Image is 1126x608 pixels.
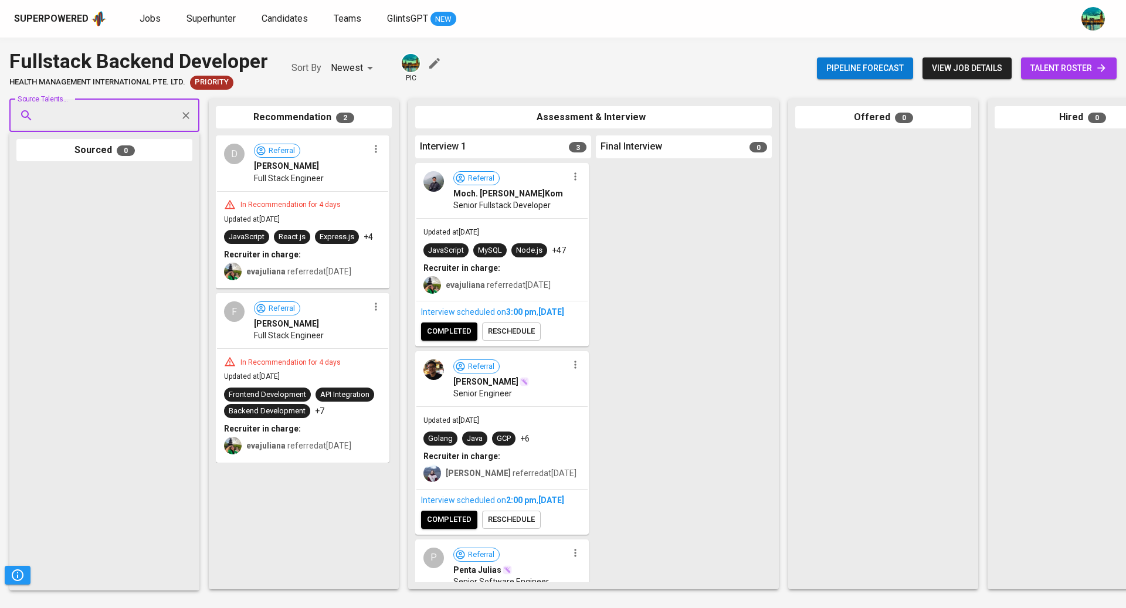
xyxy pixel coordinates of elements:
[420,140,466,154] span: Interview 1
[190,77,233,88] span: Priority
[446,468,511,478] b: [PERSON_NAME]
[795,106,971,129] div: Offered
[817,57,913,79] button: Pipeline forecast
[264,303,300,314] span: Referral
[117,145,135,156] span: 0
[423,359,444,380] img: e714245578977dec75f2ba18165e65a7.jpeg
[236,200,345,210] div: In Recommendation for 4 days
[520,433,530,444] p: +6
[224,144,245,164] div: D
[423,171,444,192] img: gm_kykqg6l7id2eggfslna35w9qs7aob.jpeg
[932,61,1002,76] span: view job details
[216,106,392,129] div: Recommendation
[336,113,354,123] span: 2
[1021,57,1117,79] a: talent roster
[423,548,444,568] div: P
[262,13,308,24] span: Candidates
[503,565,512,575] img: magic_wand.svg
[423,228,479,236] span: Updated at [DATE]
[264,145,300,157] span: Referral
[193,114,195,117] button: Open
[488,513,535,527] span: reschedule
[463,549,499,561] span: Referral
[552,244,566,256] p: +47
[315,405,324,417] p: +7
[224,437,242,454] img: eva@glints.com
[229,389,306,400] div: Frontend Development
[446,280,551,290] span: referred at [DATE]
[254,172,324,184] span: Full Stack Engineer
[14,12,89,26] div: Superpowered
[749,142,767,152] span: 0
[9,77,185,88] span: HEALTH MANAGEMENT INTERNATIONAL PTE. LTD.
[216,293,389,463] div: FReferral[PERSON_NAME]Full Stack EngineerIn Recommendation for 4 daysUpdated at[DATE]Frontend Dev...
[140,12,163,26] a: Jobs
[320,232,354,243] div: Express.js
[5,566,30,585] button: Pipeline Triggers
[279,232,306,243] div: React.js
[482,511,541,529] button: reschedule
[497,433,511,444] div: GCP
[430,13,456,25] span: NEW
[538,307,564,317] span: [DATE]
[387,12,456,26] a: GlintsGPT NEW
[236,358,345,368] div: In Recommendation for 4 days
[186,12,238,26] a: Superhunter
[423,263,500,273] b: Recruiter in charge:
[453,376,518,388] span: [PERSON_NAME]
[246,267,286,276] b: evajuliana
[421,511,477,529] button: completed
[190,76,233,90] div: New Job received from Demand Team
[446,468,576,478] span: referred at [DATE]
[224,250,301,259] b: Recruiter in charge:
[421,494,583,506] div: Interview scheduled on ,
[415,163,589,347] div: ReferralMoch. [PERSON_NAME]KomSenior Fullstack DeveloperUpdated at[DATE]JavaScriptMySQLNode.js+47...
[427,513,472,527] span: completed
[14,10,107,28] a: Superpoweredapp logo
[453,576,549,587] span: Senior Software Engineer
[334,12,364,26] a: Teams
[178,107,194,124] button: Clear
[364,231,373,243] p: +4
[224,301,245,322] div: F
[1081,7,1105,30] img: a5d44b89-0c59-4c54-99d0-a63b29d42bd3.jpg
[463,173,499,184] span: Referral
[16,139,192,162] div: Sourced
[224,215,280,223] span: Updated at [DATE]
[1030,61,1107,76] span: talent roster
[229,406,306,417] div: Backend Development
[140,13,161,24] span: Jobs
[895,113,913,123] span: 0
[224,424,301,433] b: Recruiter in charge:
[9,47,268,76] div: Fullstack Backend Developer
[254,318,319,330] span: [PERSON_NAME]
[216,135,389,288] div: DReferral[PERSON_NAME]Full Stack EngineerIn Recommendation for 4 daysUpdated at[DATE]JavaScriptRe...
[520,377,529,386] img: magic_wand.svg
[463,361,499,372] span: Referral
[402,54,420,72] img: a5d44b89-0c59-4c54-99d0-a63b29d42bd3.jpg
[446,280,485,290] b: evajuliana
[538,495,564,505] span: [DATE]
[453,388,512,399] span: Senior Engineer
[569,142,586,152] span: 3
[516,245,542,256] div: Node.js
[91,10,107,28] img: app logo
[478,245,502,256] div: MySQL
[415,106,772,129] div: Assessment & Interview
[246,441,286,450] b: evajuliana
[428,245,464,256] div: JavaScript
[826,61,904,76] span: Pipeline forecast
[262,12,310,26] a: Candidates
[428,433,453,444] div: Golang
[506,495,537,505] span: 2:00 PM
[453,188,563,199] span: Moch. [PERSON_NAME]Kom
[1088,113,1106,123] span: 0
[423,416,479,424] span: Updated at [DATE]
[453,564,501,576] span: Penta Julias
[224,263,242,280] img: eva@glints.com
[254,160,319,172] span: [PERSON_NAME]
[224,372,280,381] span: Updated at [DATE]
[482,322,541,341] button: reschedule
[421,306,583,318] div: Interview scheduled on ,
[254,330,324,341] span: Full Stack Engineer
